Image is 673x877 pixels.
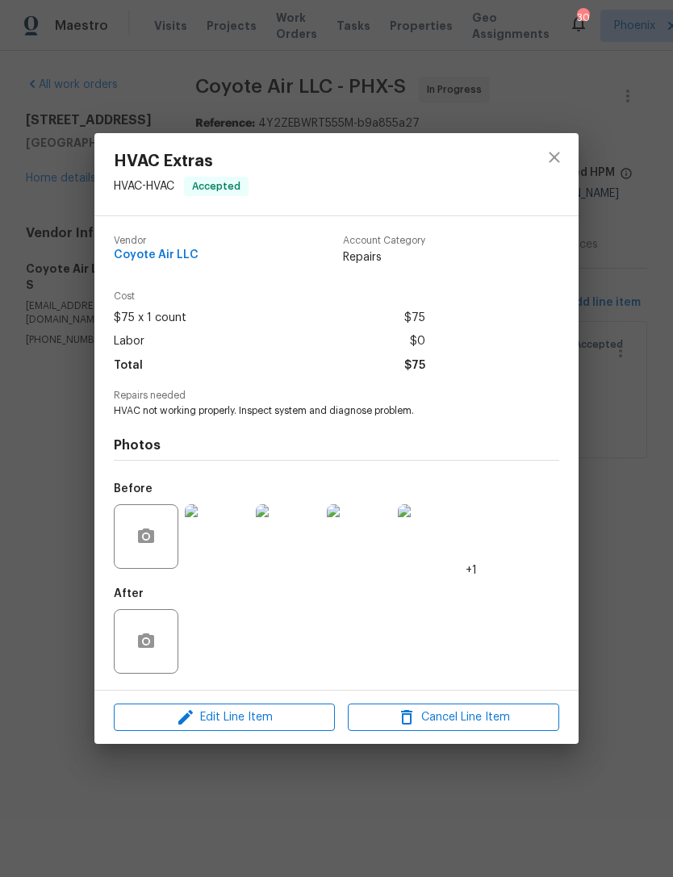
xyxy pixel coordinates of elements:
[114,249,199,261] span: Coyote Air LLC
[114,390,559,401] span: Repairs needed
[343,249,425,265] span: Repairs
[404,354,425,378] span: $75
[114,704,335,732] button: Edit Line Item
[577,10,588,26] div: 30
[410,330,425,353] span: $0
[114,291,425,302] span: Cost
[404,307,425,330] span: $75
[114,180,174,191] span: HVAC - HVAC
[119,708,330,728] span: Edit Line Item
[114,354,143,378] span: Total
[343,236,425,246] span: Account Category
[114,588,144,599] h5: After
[114,330,144,353] span: Labor
[114,236,199,246] span: Vendor
[114,152,249,170] span: HVAC Extras
[114,307,186,330] span: $75 x 1 count
[353,708,554,728] span: Cancel Line Item
[114,404,515,418] span: HVAC not working properly. Inspect system and diagnose problem.
[114,437,559,453] h4: Photos
[466,562,477,578] span: +1
[348,704,559,732] button: Cancel Line Item
[535,138,574,177] button: close
[186,178,247,194] span: Accepted
[114,483,153,495] h5: Before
